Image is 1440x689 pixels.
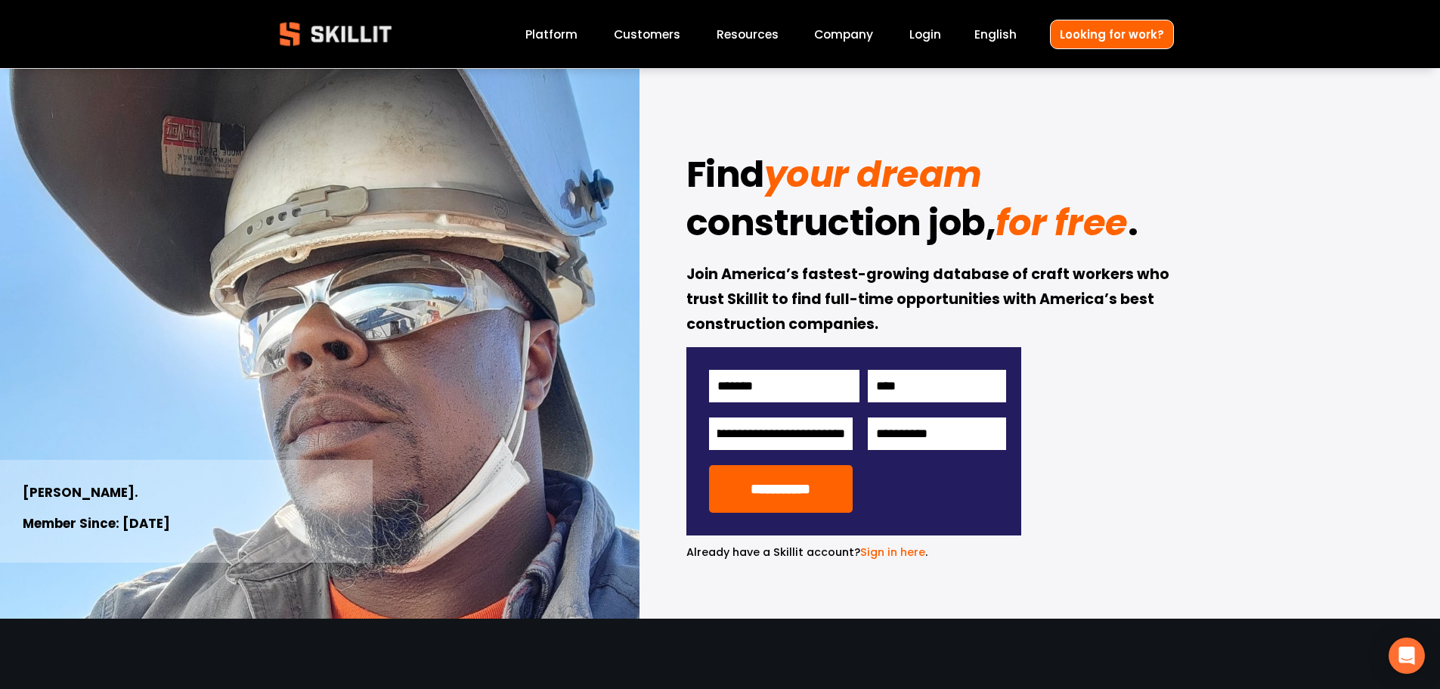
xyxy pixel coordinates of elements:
[814,24,873,45] a: Company
[717,24,779,45] a: folder dropdown
[717,26,779,43] span: Resources
[614,24,680,45] a: Customers
[23,483,138,504] strong: [PERSON_NAME].
[686,544,1021,561] p: .
[23,514,170,535] strong: Member Since: [DATE]
[974,26,1017,43] span: English
[525,24,578,45] a: Platform
[686,545,860,560] span: Already have a Skillit account?
[686,147,764,209] strong: Find
[1050,20,1174,49] a: Looking for work?
[686,195,996,257] strong: construction job,
[1128,195,1138,257] strong: .
[996,197,1127,248] em: for free
[1389,638,1425,674] div: Open Intercom Messenger
[909,24,941,45] a: Login
[860,545,925,560] a: Sign in here
[764,149,982,200] em: your dream
[974,24,1017,45] div: language picker
[267,11,404,57] img: Skillit
[686,263,1172,337] strong: Join America’s fastest-growing database of craft workers who trust Skillit to find full-time oppo...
